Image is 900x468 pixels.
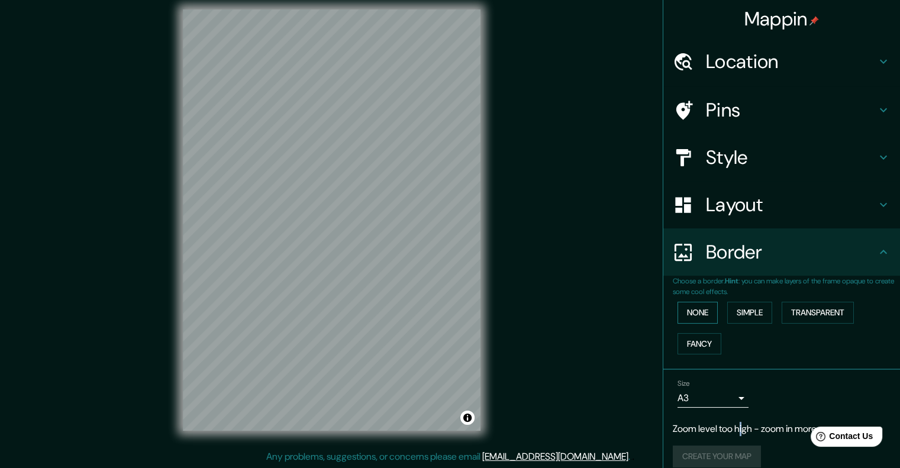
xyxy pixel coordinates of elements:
div: A3 [678,389,749,408]
button: Fancy [678,333,721,355]
b: Hint [725,276,738,286]
h4: Style [706,146,876,169]
div: Layout [663,181,900,228]
button: Transparent [782,302,854,324]
a: [EMAIL_ADDRESS][DOMAIN_NAME] [482,450,628,463]
p: Zoom level too high - zoom in more [673,422,891,436]
h4: Pins [706,98,876,122]
div: Location [663,38,900,85]
label: Size [678,379,690,389]
p: Any problems, suggestions, or concerns please email . [266,450,630,464]
div: . [630,450,632,464]
div: Style [663,134,900,181]
div: . [632,450,634,464]
div: Border [663,228,900,276]
p: Choose a border. : you can make layers of the frame opaque to create some cool effects. [673,276,900,297]
button: Toggle attribution [460,411,475,425]
canvas: Map [183,9,480,431]
h4: Location [706,50,876,73]
img: pin-icon.png [809,16,819,25]
h4: Layout [706,193,876,217]
h4: Mappin [744,7,820,31]
button: Simple [727,302,772,324]
h4: Border [706,240,876,264]
button: None [678,302,718,324]
div: Pins [663,86,900,134]
iframe: Help widget launcher [795,422,887,455]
